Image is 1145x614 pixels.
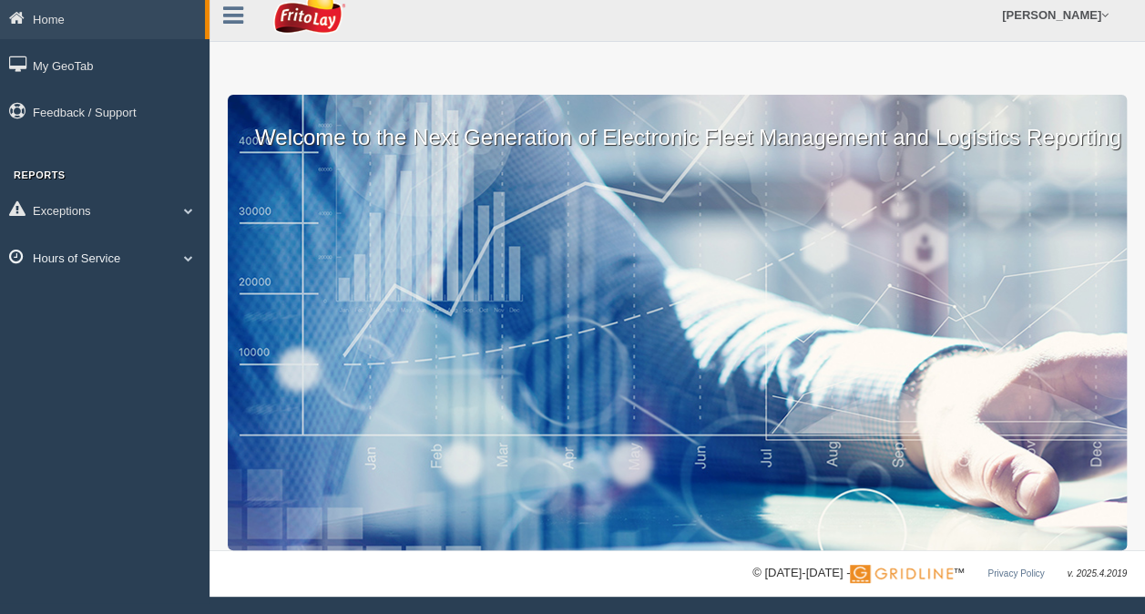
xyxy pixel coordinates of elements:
img: Gridline [850,565,953,583]
div: © [DATE]-[DATE] - ™ [752,564,1127,583]
a: Privacy Policy [987,568,1044,578]
p: Welcome to the Next Generation of Electronic Fleet Management and Logistics Reporting [228,95,1127,153]
span: v. 2025.4.2019 [1068,568,1127,578]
